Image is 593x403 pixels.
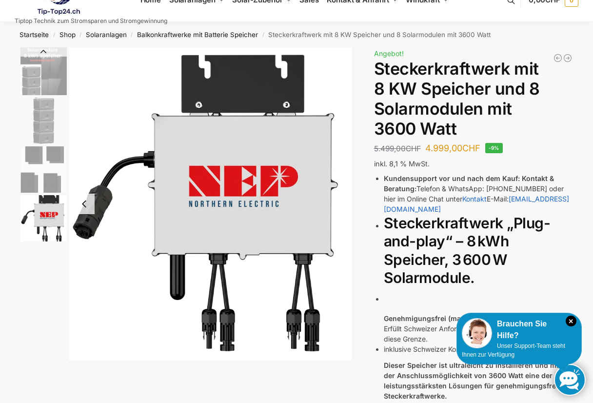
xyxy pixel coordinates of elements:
p: Tiptop Technik zum Stromsparen und Stromgewinnung [15,18,167,24]
a: Flexible Solarpanels (2×120 W) & SolarLaderegler [553,53,563,63]
span: CHF [462,143,480,153]
img: Customer service [462,318,492,348]
i: Schließen [566,316,576,326]
bdi: 5.499,00 [374,144,421,153]
a: Startseite [20,31,49,39]
strong: Kundensupport vor und nach dem Kauf: [384,174,520,182]
a: Balkonkraftwerke mit Batterie Speicher [137,31,258,39]
span: -9% [485,143,503,153]
img: 6 Module bificiaL [20,146,67,193]
span: inkl. 8,1 % MwSt. [374,160,430,168]
span: Angebot! [374,49,404,58]
strong: Dieser Speicher ist ultraleicht zu installieren und mit der Anschlussmöglichkeit von 3600 Watt ei... [384,361,562,400]
li: 2 / 4 [18,96,67,145]
span: CHF [406,144,421,153]
span: / [127,31,137,39]
a: Shop [59,31,76,39]
li: 4 / 4 [18,194,67,242]
img: Balkonkraftwerk mit 3600 Watt [20,98,67,144]
h1: Steckerkraftwerk mit 8 KW Speicher und 8 Solarmodulen mit 3600 Watt [374,59,573,139]
h2: Steckerkraftwerk „Plug-and-play“ – 8 kWh Speicher, 3 600 W Solarmodule. [384,214,573,287]
p: inklusive Schweizer Konformitätserklärung [384,344,573,354]
span: / [49,31,59,39]
span: / [258,31,268,39]
a: 900/600 mit 2,2 kWh Marstek Speicher [563,53,573,63]
a: [EMAIL_ADDRESS][DOMAIN_NAME] [384,195,569,213]
span: / [76,31,86,39]
span: Unser Support-Team steht Ihnen zur Verfügung [462,343,565,358]
li: 3 / 4 [18,145,67,194]
div: Brauchen Sie Hilfe? [462,318,576,342]
a: Kontakt [462,195,487,203]
bdi: 4.999,00 [425,143,480,153]
li: 1 / 4 [18,47,67,96]
li: Telefon & WhatsApp: [PHONE_NUMBER] oder hier im Online Chat unter E-Mail: [384,173,573,214]
button: Previous slide [20,47,67,57]
img: 8kw-3600-watt-Collage.jpg [20,47,67,95]
img: NEP_800 [20,195,67,242]
strong: Kontakt & Beratung: [384,174,554,193]
p: – Erfüllt Schweizer Anforderungen, ohne Einspeisung über diese Grenze. [384,313,573,344]
strong: Genehmigungsfrei (max. 600 W Rückspeiseleistung) [384,314,560,322]
img: NEP_800 [69,47,352,361]
li: 4 / 4 [69,47,352,361]
button: Previous slide [74,194,95,214]
a: Solaranlagen [86,31,127,39]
